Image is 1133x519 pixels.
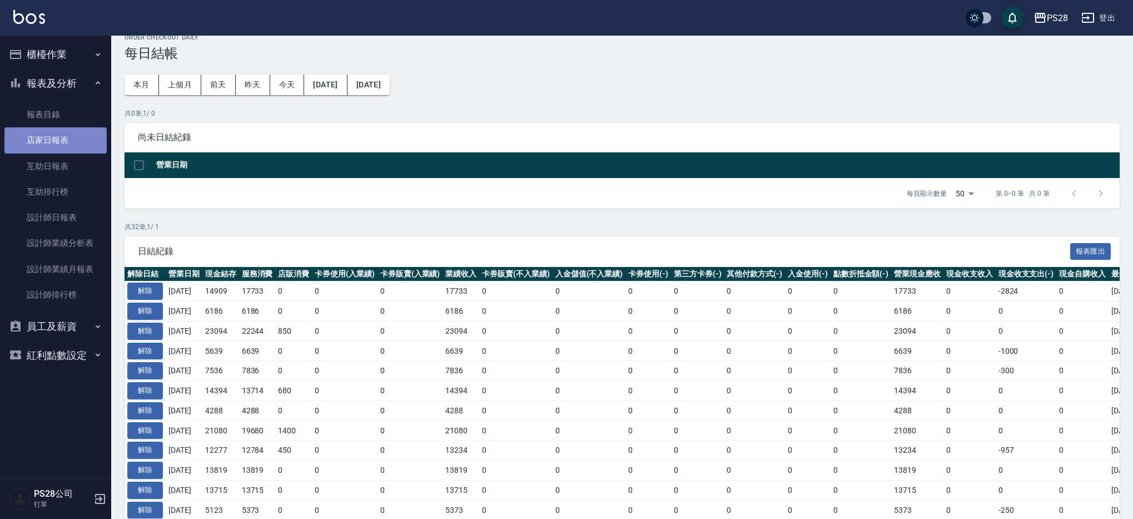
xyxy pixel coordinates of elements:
[201,75,236,95] button: 前天
[443,341,479,361] td: 6639
[553,421,626,441] td: 0
[724,461,785,481] td: 0
[724,480,785,500] td: 0
[4,341,107,370] button: 紅利點數設定
[275,341,312,361] td: 0
[996,480,1057,500] td: 0
[724,441,785,461] td: 0
[377,401,443,421] td: 0
[275,381,312,401] td: 680
[831,321,892,341] td: 0
[785,281,831,301] td: 0
[891,281,943,301] td: 17733
[625,421,671,441] td: 0
[553,361,626,381] td: 0
[202,267,239,281] th: 現金結存
[166,461,202,481] td: [DATE]
[377,480,443,500] td: 0
[943,381,996,401] td: 0
[202,281,239,301] td: 14909
[479,401,553,421] td: 0
[377,361,443,381] td: 0
[1056,341,1109,361] td: 0
[127,462,163,479] button: 解除
[4,102,107,127] a: 報表目錄
[127,323,163,340] button: 解除
[275,281,312,301] td: 0
[166,480,202,500] td: [DATE]
[166,267,202,281] th: 營業日期
[1029,7,1072,29] button: PS28
[1056,480,1109,500] td: 0
[996,401,1057,421] td: 0
[202,321,239,341] td: 23094
[275,461,312,481] td: 0
[127,402,163,419] button: 解除
[125,267,166,281] th: 解除日結
[907,189,947,199] p: 每頁顯示數量
[996,341,1057,361] td: -1000
[239,401,276,421] td: 4288
[13,10,45,24] img: Logo
[553,281,626,301] td: 0
[671,341,724,361] td: 0
[671,321,724,341] td: 0
[312,361,377,381] td: 0
[671,381,724,401] td: 0
[671,461,724,481] td: 0
[785,267,831,281] th: 入金使用(-)
[553,480,626,500] td: 0
[479,461,553,481] td: 0
[996,421,1057,441] td: 0
[239,341,276,361] td: 6639
[166,401,202,421] td: [DATE]
[443,381,479,401] td: 14394
[239,301,276,322] td: 6186
[831,341,892,361] td: 0
[377,267,443,281] th: 卡券販賣(入業績)
[479,441,553,461] td: 0
[4,256,107,282] a: 設計師業績月報表
[312,267,377,281] th: 卡券使用(入業績)
[479,381,553,401] td: 0
[127,343,163,360] button: 解除
[671,421,724,441] td: 0
[996,301,1057,322] td: 0
[239,421,276,441] td: 19680
[553,341,626,361] td: 0
[377,321,443,341] td: 0
[127,382,163,399] button: 解除
[377,461,443,481] td: 0
[479,361,553,381] td: 0
[724,421,785,441] td: 0
[159,75,201,95] button: 上個月
[943,461,996,481] td: 0
[831,401,892,421] td: 0
[138,246,1070,257] span: 日結紀錄
[479,421,553,441] td: 0
[275,480,312,500] td: 0
[4,312,107,341] button: 員工及薪資
[127,283,163,300] button: 解除
[625,480,671,500] td: 0
[625,361,671,381] td: 0
[891,321,943,341] td: 23094
[553,267,626,281] th: 入金儲值(不入業績)
[312,321,377,341] td: 0
[625,441,671,461] td: 0
[239,441,276,461] td: 12784
[1056,461,1109,481] td: 0
[1056,361,1109,381] td: 0
[785,301,831,322] td: 0
[202,381,239,401] td: 14394
[553,381,626,401] td: 0
[891,480,943,500] td: 13715
[996,461,1057,481] td: 0
[4,127,107,153] a: 店家日報表
[1056,421,1109,441] td: 0
[785,401,831,421] td: 0
[479,267,553,281] th: 卡券販賣(不入業績)
[891,421,943,441] td: 21080
[202,401,239,421] td: 4288
[1077,8,1120,28] button: 登出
